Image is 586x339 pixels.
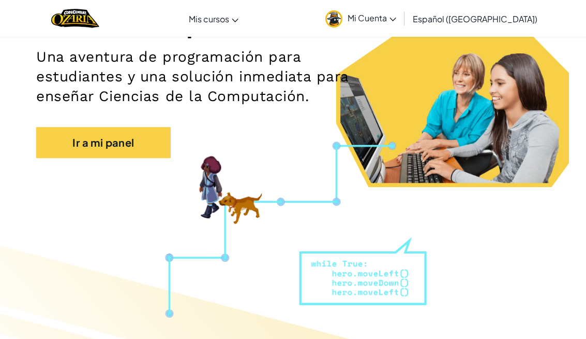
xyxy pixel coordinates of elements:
[51,8,99,29] img: Home
[320,2,401,35] a: Mi Cuenta
[36,47,380,106] h2: Una aventura de programación para estudiantes y una solución inmediata para enseñar Ciencias de l...
[348,12,396,23] span: Mi Cuenta
[36,127,171,158] a: Ir a mi panel
[413,13,537,24] span: Español ([GEOGRAPHIC_DATA])
[51,8,99,29] a: Ozaria by CodeCombat logo
[408,5,543,33] a: Español ([GEOGRAPHIC_DATA])
[184,5,244,33] a: Mis cursos
[325,10,342,27] img: avatar
[189,13,229,24] span: Mis cursos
